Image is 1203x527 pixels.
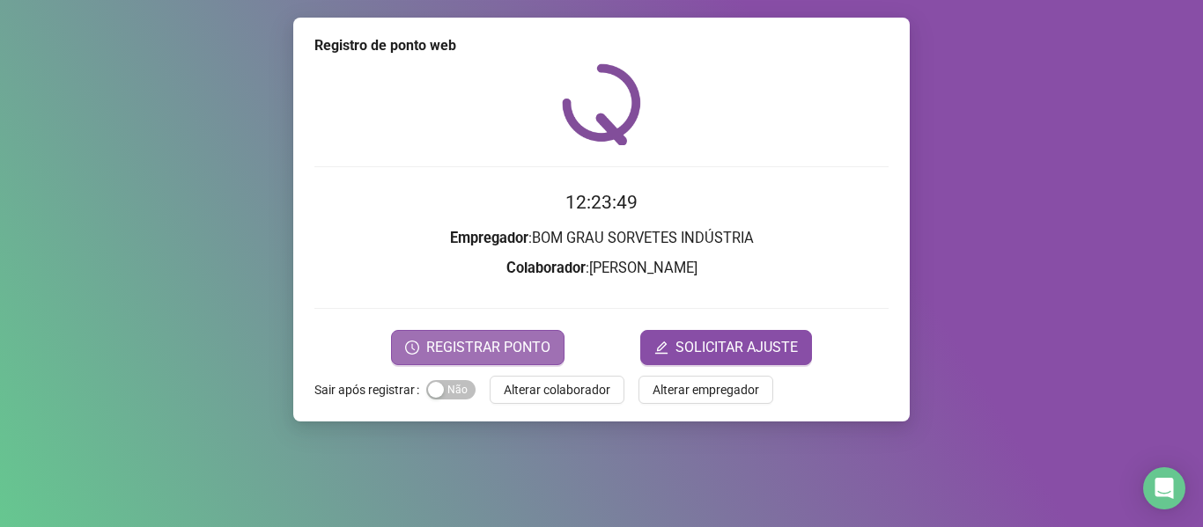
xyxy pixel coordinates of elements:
span: REGISTRAR PONTO [426,337,550,358]
span: Alterar empregador [653,380,759,399]
button: Alterar empregador [638,376,773,404]
button: REGISTRAR PONTO [391,330,565,365]
img: QRPoint [562,63,641,145]
strong: Empregador [450,230,528,246]
span: SOLICITAR AJUSTE [675,337,798,358]
button: Alterar colaborador [490,376,624,404]
div: Registro de ponto web [314,35,889,56]
span: Alterar colaborador [504,380,610,399]
div: Open Intercom Messenger [1143,467,1185,509]
time: 12:23:49 [565,192,638,213]
h3: : BOM GRAU SORVETES INDÚSTRIA [314,227,889,250]
h3: : [PERSON_NAME] [314,257,889,280]
span: clock-circle [405,340,419,355]
label: Sair após registrar [314,376,426,404]
button: editSOLICITAR AJUSTE [640,330,812,365]
span: edit [654,340,668,355]
strong: Colaborador [506,260,586,276]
